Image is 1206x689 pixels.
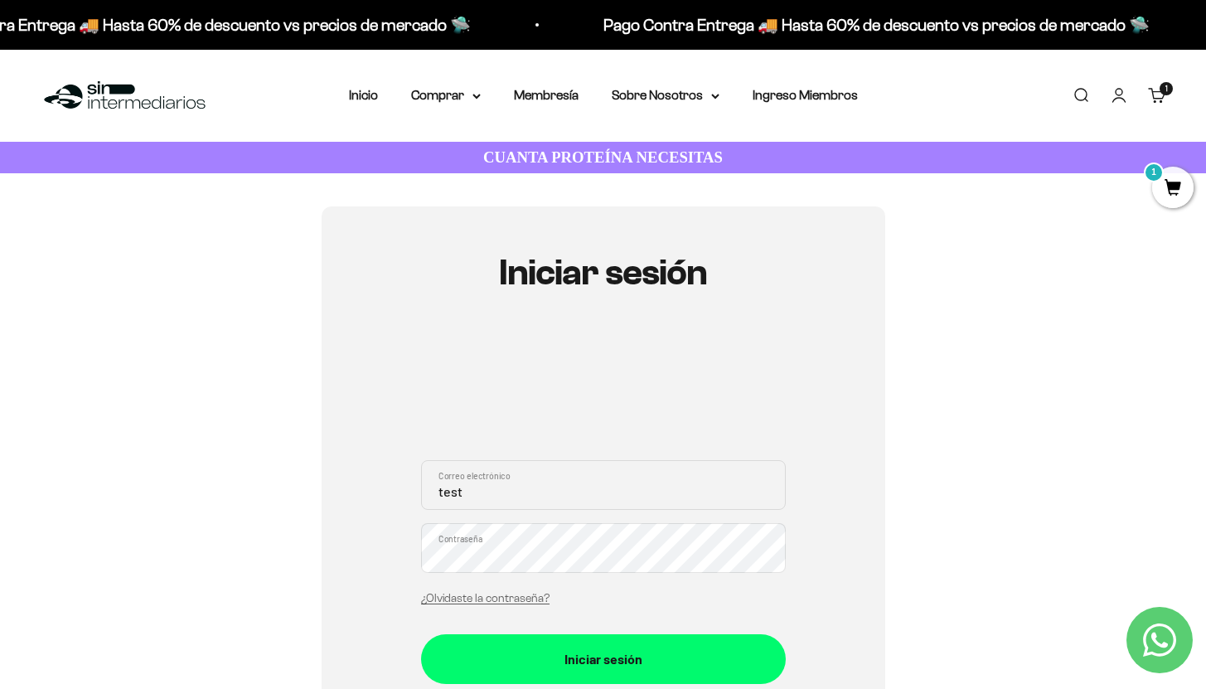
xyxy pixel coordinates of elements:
a: 1 [1152,180,1194,198]
iframe: Social Login Buttons [421,342,786,440]
a: Inicio [349,88,378,102]
p: Pago Contra Entrega 🚚 Hasta 60% de descuento vs precios de mercado 🛸 [603,12,1150,38]
a: ¿Olvidaste la contraseña? [421,592,550,604]
a: Ingreso Miembros [753,88,858,102]
a: Membresía [514,88,579,102]
summary: Sobre Nosotros [612,85,719,106]
span: 1 [1165,85,1168,93]
div: Iniciar sesión [454,648,753,670]
strong: CUANTA PROTEÍNA NECESITAS [483,148,723,166]
summary: Comprar [411,85,481,106]
mark: 1 [1144,163,1164,182]
h1: Iniciar sesión [421,253,786,293]
button: Iniciar sesión [421,634,786,684]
